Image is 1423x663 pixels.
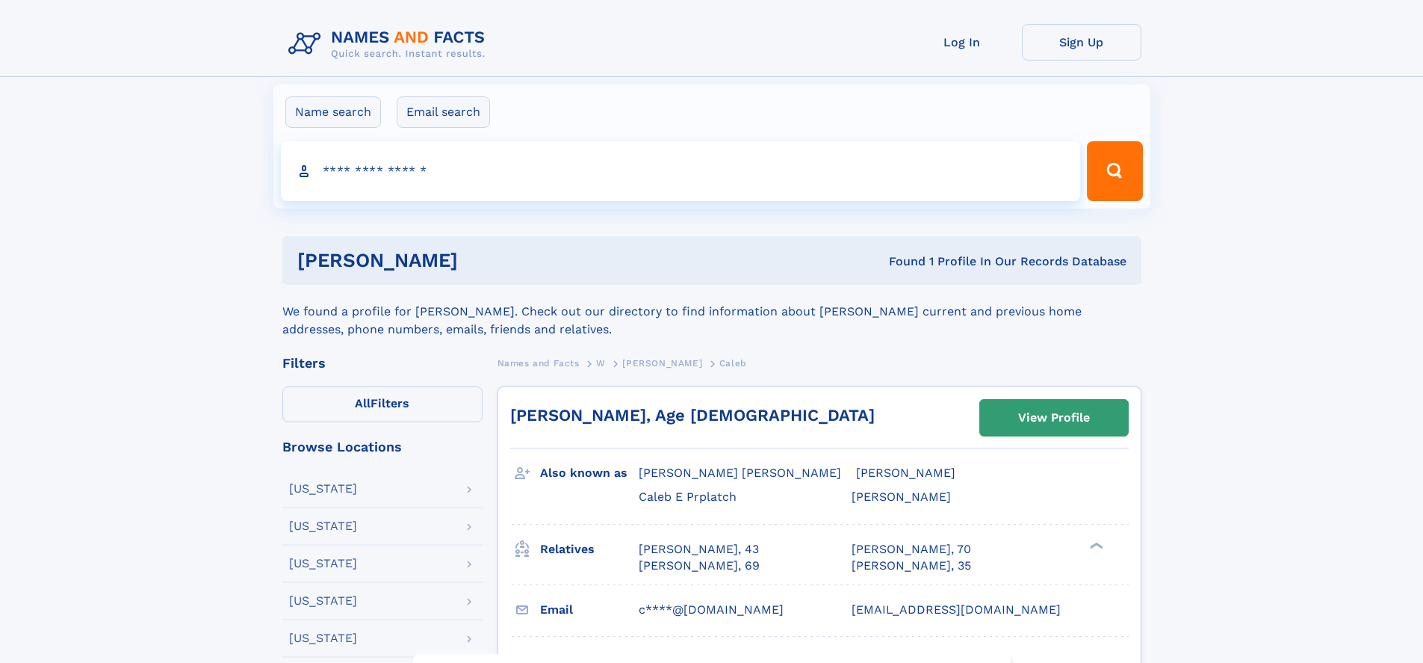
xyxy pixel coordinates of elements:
[282,386,483,422] label: Filters
[639,541,759,558] a: [PERSON_NAME], 43
[282,24,497,64] img: Logo Names and Facts
[540,597,639,623] h3: Email
[289,520,357,532] div: [US_STATE]
[639,466,841,480] span: [PERSON_NAME] [PERSON_NAME]
[282,357,483,370] div: Filters
[289,558,357,570] div: [US_STATE]
[902,24,1022,61] a: Log In
[1087,141,1142,201] button: Search Button
[281,141,1081,201] input: search input
[639,558,760,574] a: [PERSON_NAME], 69
[355,396,371,410] span: All
[397,96,490,128] label: Email search
[719,358,747,368] span: Caleb
[1022,24,1141,61] a: Sign Up
[1086,540,1104,550] div: ❯
[540,460,639,486] h3: Also known as
[285,96,381,128] label: Name search
[289,632,357,644] div: [US_STATE]
[510,406,875,425] a: [PERSON_NAME], Age [DEMOGRAPHIC_DATA]
[540,537,639,562] h3: Relatives
[673,253,1126,270] div: Found 1 Profile In Our Records Database
[622,358,702,368] span: [PERSON_NAME]
[622,354,702,372] a: [PERSON_NAME]
[852,602,1061,617] span: [EMAIL_ADDRESS][DOMAIN_NAME]
[852,558,971,574] a: [PERSON_NAME], 35
[980,400,1128,436] a: View Profile
[852,490,951,504] span: [PERSON_NAME]
[289,595,357,607] div: [US_STATE]
[856,466,955,480] span: [PERSON_NAME]
[852,541,971,558] a: [PERSON_NAME], 70
[289,483,357,495] div: [US_STATE]
[596,358,606,368] span: W
[297,251,674,270] h1: [PERSON_NAME]
[497,354,580,372] a: Names and Facts
[596,354,606,372] a: W
[282,285,1141,339] div: We found a profile for [PERSON_NAME]. Check out our directory to find information about [PERSON_N...
[639,490,737,504] span: Caleb E Prplatch
[282,440,483,454] div: Browse Locations
[1018,401,1090,435] div: View Profile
